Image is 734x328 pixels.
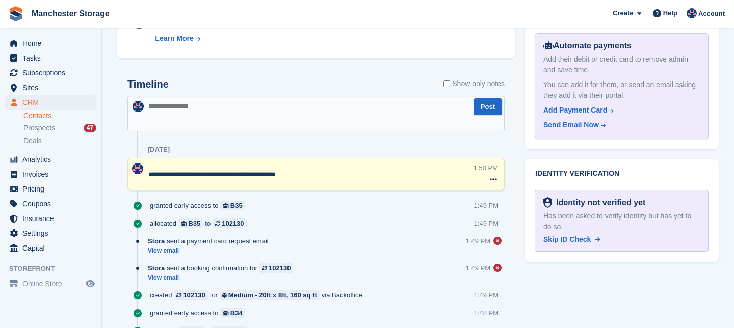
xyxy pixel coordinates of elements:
span: Stora [148,236,165,246]
div: granted early access to [148,201,250,210]
a: Preview store [84,278,96,290]
div: B35 [230,201,243,210]
a: menu [5,36,96,50]
a: menu [5,226,96,240]
span: Subscriptions [22,66,84,80]
img: Identity Verification Ready [543,197,552,208]
div: Automate payments [543,40,700,52]
span: Help [663,8,677,18]
div: Medium - 20ft x 8ft, 160 sq ft [228,290,317,300]
input: Show only notes [443,78,450,89]
div: created for via Backoffice [148,290,368,300]
h2: Timeline [127,78,169,90]
span: Stora [148,263,165,273]
a: View email [148,274,298,282]
div: 1:50 PM [474,163,498,173]
a: menu [5,95,96,110]
span: Tasks [22,51,84,65]
a: menu [5,152,96,167]
span: Analytics [22,152,84,167]
span: Coupons [22,197,84,211]
a: Prospects 47 [23,123,96,133]
a: B34 [220,308,245,318]
div: granted early access to [148,308,250,318]
a: menu [5,277,96,291]
span: Invoices [22,167,84,181]
div: Has been asked to verify identity but has yet to do so. [543,211,700,232]
a: 102130 [213,218,246,228]
h2: Identity verification [535,170,709,178]
div: 47 [84,124,96,132]
div: [DATE] [148,146,170,154]
div: B34 [230,308,243,318]
div: allocated to [148,218,252,228]
a: menu [5,167,96,181]
a: Add Payment Card [543,105,696,116]
div: sent a booking confirmation for [148,263,298,273]
a: B35 [220,201,245,210]
a: Manchester Storage [28,5,114,22]
a: menu [5,241,96,255]
a: menu [5,182,96,196]
div: sent a payment card request email [148,236,274,246]
span: Capital [22,241,84,255]
div: Add their debit or credit card to remove admin and save time. [543,54,700,75]
span: Online Store [22,277,84,291]
label: Show only notes [443,78,505,89]
span: Pricing [22,182,84,196]
div: B35 [188,218,200,228]
a: menu [5,211,96,226]
a: B35 [178,218,203,228]
a: Learn More [155,33,373,44]
a: 102130 [259,263,293,273]
a: View email [148,247,274,255]
a: Medium - 20ft x 8ft, 160 sq ft [220,290,320,300]
span: Settings [22,226,84,240]
div: 1:48 PM [474,308,499,318]
div: Send Email Now [543,120,599,130]
span: Home [22,36,84,50]
div: 1:49 PM [474,218,499,228]
div: Add Payment Card [543,105,607,116]
div: 1:49 PM [474,201,499,210]
a: menu [5,66,96,80]
span: Sites [22,80,84,95]
span: Insurance [22,211,84,226]
a: Contacts [23,111,96,121]
a: Deals [23,135,96,146]
a: Skip ID Check [543,234,600,245]
span: Storefront [9,264,101,274]
span: Create [613,8,633,18]
a: 102130 [174,290,207,300]
div: 102130 [183,290,205,300]
button: Post [474,98,502,115]
div: 1:49 PM [466,263,490,273]
div: Identity not verified yet [552,197,645,209]
div: 1:49 PM [474,290,499,300]
div: 102130 [222,218,244,228]
span: CRM [22,95,84,110]
a: menu [5,51,96,65]
a: menu [5,197,96,211]
span: Deals [23,136,42,146]
div: You can add it for them, or send an email asking they add it via their portal. [543,79,700,101]
a: menu [5,80,96,95]
span: Account [698,9,725,19]
img: stora-icon-8386f47178a22dfd0bd8f6a31ec36ba5ce8667c1dd55bd0f319d3a0aa187defe.svg [8,6,23,21]
span: Prospects [23,123,55,133]
div: Learn More [155,33,193,44]
div: 102130 [269,263,291,273]
span: Skip ID Check [543,235,591,243]
div: 1:49 PM [466,236,490,246]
